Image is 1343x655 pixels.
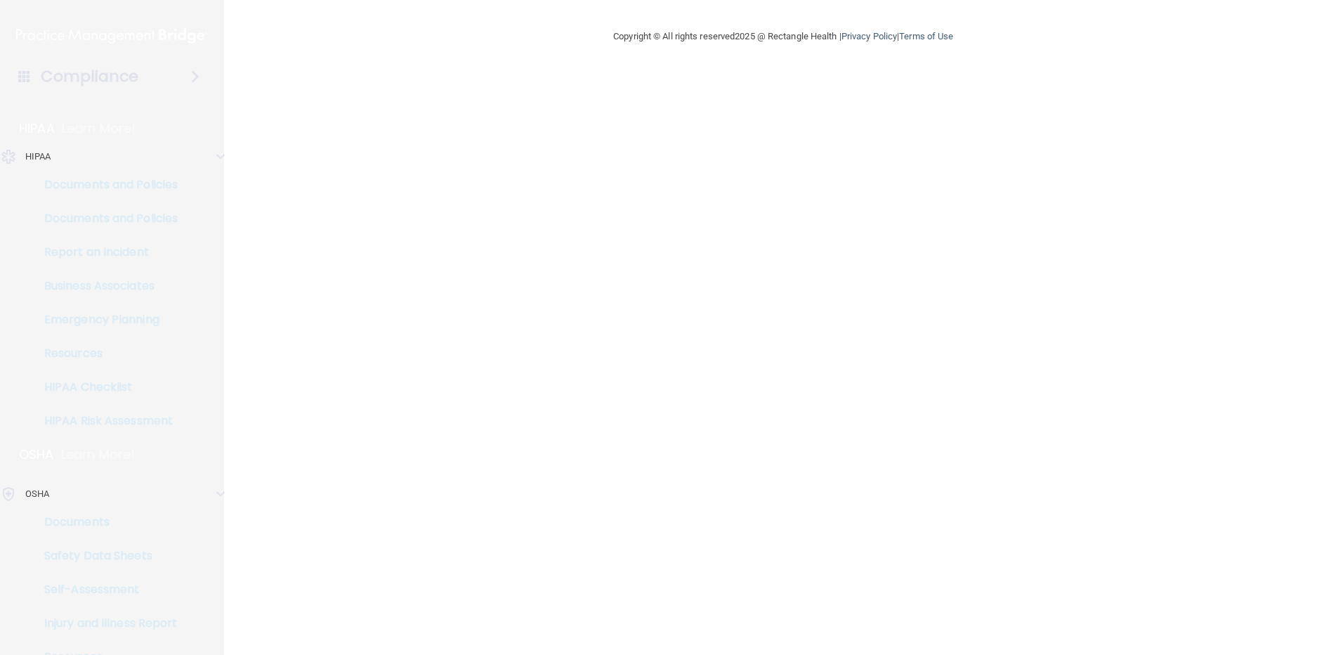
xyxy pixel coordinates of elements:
p: Documents and Policies [9,178,201,192]
p: HIPAA Checklist [9,380,201,394]
a: Terms of Use [899,31,953,41]
img: PMB logo [16,22,207,50]
p: Learn More! [61,446,136,463]
p: Self-Assessment [9,583,201,597]
h4: Compliance [41,67,138,86]
p: HIPAA [19,120,55,137]
p: Business Associates [9,279,201,293]
p: Learn More! [62,120,136,137]
div: Copyright © All rights reserved 2025 @ Rectangle Health | | [527,14,1040,59]
p: Resources [9,346,201,361]
p: OSHA [25,486,49,502]
a: Privacy Policy [841,31,897,41]
p: HIPAA [25,148,51,165]
p: Injury and Illness Report [9,616,201,630]
p: Emergency Planning [9,313,201,327]
p: Documents [9,515,201,529]
p: Report an Incident [9,245,201,259]
p: Documents and Policies [9,212,201,226]
p: OSHA [19,446,54,463]
p: HIPAA Risk Assessment [9,414,201,428]
p: Safety Data Sheets [9,549,201,563]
